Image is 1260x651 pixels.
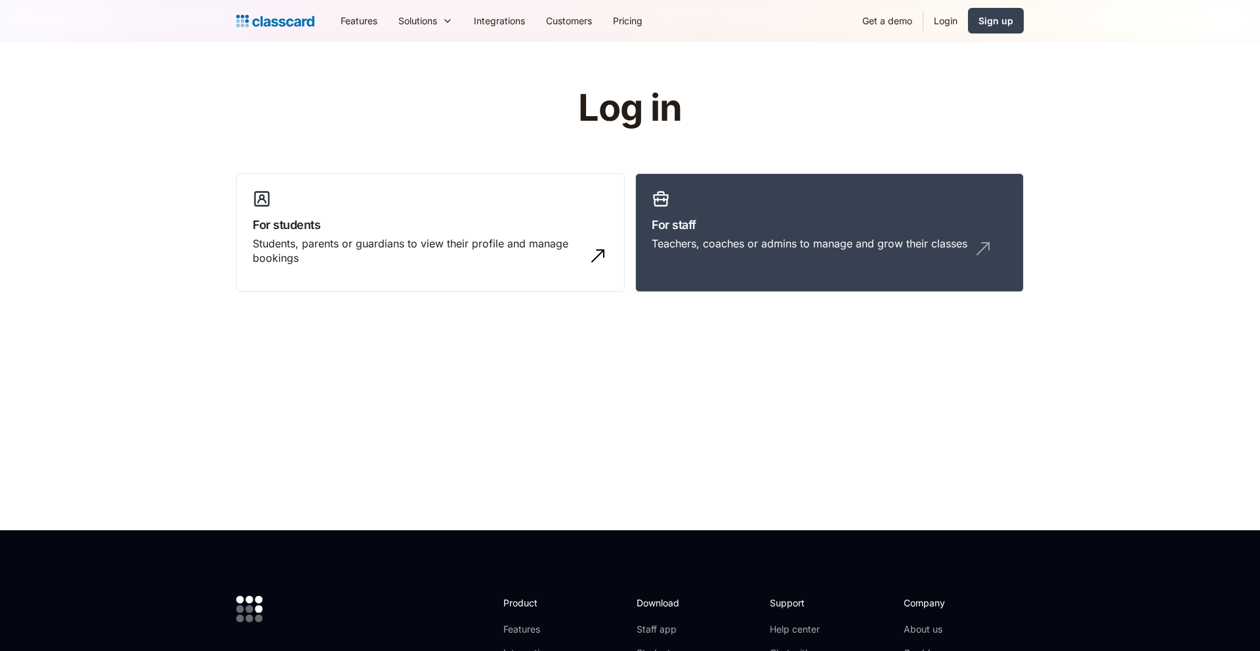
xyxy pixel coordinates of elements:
a: For staffTeachers, coaches or admins to manage and grow their classes [635,173,1024,293]
a: Features [503,623,574,636]
h2: Company [904,596,991,610]
a: Login [923,6,968,35]
a: Integrations [463,6,535,35]
h2: Product [503,596,574,610]
div: Students, parents or guardians to view their profile and manage bookings [253,236,582,266]
div: Solutions [388,6,463,35]
a: Staff app [637,623,690,636]
a: Help center [770,623,823,636]
div: Solutions [398,14,437,28]
h3: For staff [652,216,1007,234]
h2: Download [637,596,690,610]
a: Get a demo [852,6,923,35]
a: Sign up [968,8,1024,33]
a: About us [904,623,991,636]
a: Features [330,6,388,35]
div: Teachers, coaches or admins to manage and grow their classes [652,236,967,251]
a: Pricing [602,6,653,35]
a: Customers [535,6,602,35]
h3: For students [253,216,608,234]
h2: Support [770,596,823,610]
a: Logo [236,12,314,30]
a: For studentsStudents, parents or guardians to view their profile and manage bookings [236,173,625,293]
h1: Log in [422,88,839,129]
div: Sign up [978,14,1013,28]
